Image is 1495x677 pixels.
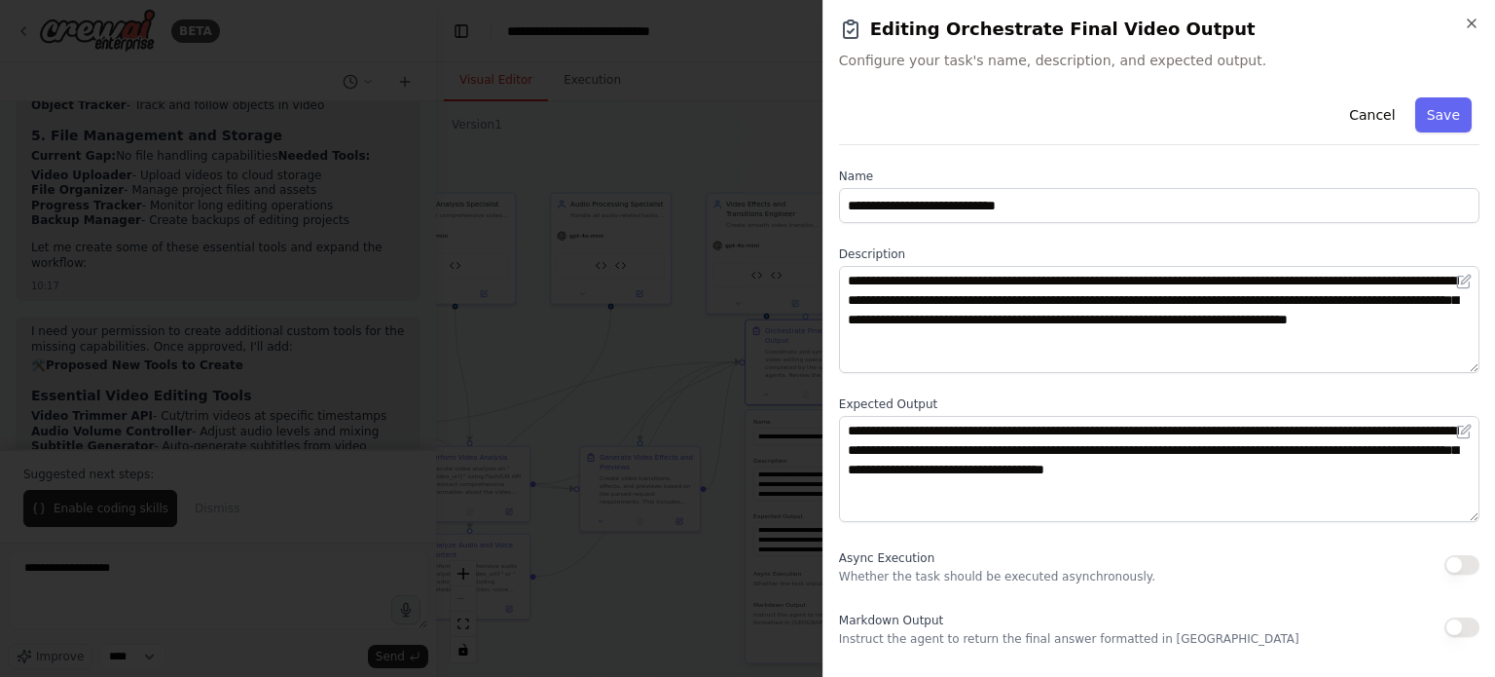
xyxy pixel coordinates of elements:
button: Cancel [1337,97,1406,132]
button: Open in editor [1452,270,1476,293]
p: Instruct the agent to return the final answer formatted in [GEOGRAPHIC_DATA] [839,631,1299,647]
span: Markdown Output [839,614,943,627]
h2: Editing Orchestrate Final Video Output [839,16,1479,43]
label: Description [839,246,1479,262]
button: Open in editor [1452,420,1476,443]
label: Name [839,169,1479,184]
span: Async Execution [839,551,934,565]
label: Expected Output [839,396,1479,412]
button: Save [1415,97,1472,132]
p: Whether the task should be executed asynchronously. [839,569,1155,584]
span: Configure your task's name, description, and expected output. [839,51,1479,70]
